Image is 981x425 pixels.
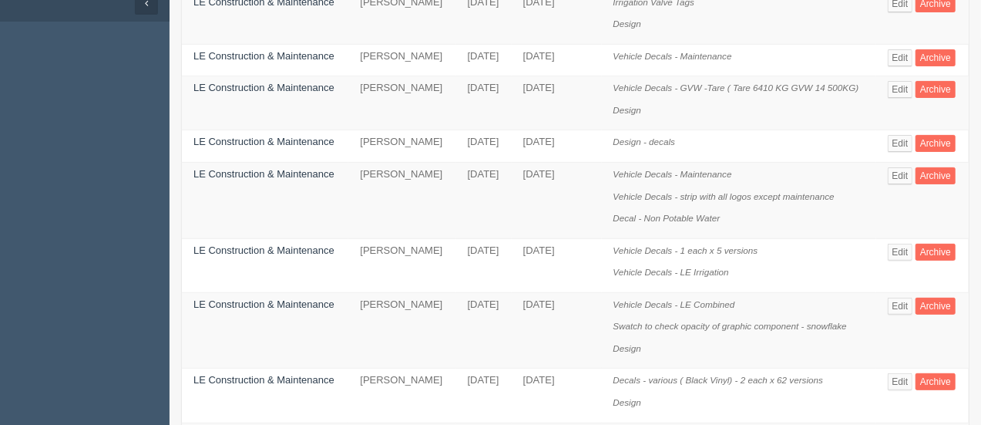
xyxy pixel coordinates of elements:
a: LE Construction & Maintenance [193,168,334,180]
a: Edit [888,167,913,184]
a: Archive [915,49,956,66]
td: [DATE] [512,76,602,130]
i: Vehicle Decals - Maintenance [613,169,732,179]
i: Design [613,19,641,29]
a: Archive [915,244,956,261]
td: [DATE] [512,130,602,163]
a: LE Construction & Maintenance [193,374,334,386]
td: [DATE] [456,369,512,423]
td: [PERSON_NAME] [348,369,455,423]
a: Edit [888,81,913,98]
td: [DATE] [456,76,512,130]
td: [PERSON_NAME] [348,238,455,292]
i: Vehicle Decals - strip with all logos except maintenance [613,191,835,201]
td: [DATE] [512,44,602,76]
i: Vehicle Decals - Maintenance [613,51,732,61]
i: Design [613,105,641,115]
i: Decal - Non Potable Water [613,213,721,223]
td: [PERSON_NAME] [348,162,455,238]
td: [DATE] [512,369,602,423]
a: Archive [915,298,956,315]
td: [DATE] [512,292,602,369]
a: LE Construction & Maintenance [193,245,334,256]
a: Edit [888,373,913,390]
a: Archive [915,135,956,152]
a: Edit [888,49,913,66]
i: Vehicle Decals - LE Combined [613,299,735,309]
i: Vehicle Decals - GVW -Tare ( Tare 6410 KG GVW 14 500KG) [613,83,859,93]
td: [DATE] [456,44,512,76]
a: LE Construction & Maintenance [193,136,334,147]
a: Edit [888,135,913,152]
td: [DATE] [456,130,512,163]
i: Swatch to check opacity of graphic component - snowflake [613,321,847,331]
td: [PERSON_NAME] [348,44,455,76]
i: Design [613,397,641,407]
td: [DATE] [456,292,512,369]
a: Edit [888,244,913,261]
a: Edit [888,298,913,315]
i: Vehicle Decals - LE Irrigation [613,267,729,277]
td: [DATE] [456,162,512,238]
td: [PERSON_NAME] [348,130,455,163]
a: LE Construction & Maintenance [193,299,334,310]
a: Archive [915,167,956,184]
i: Design - decals [613,137,676,147]
td: [DATE] [512,162,602,238]
td: [PERSON_NAME] [348,292,455,369]
td: [DATE] [456,238,512,292]
a: LE Construction & Maintenance [193,82,334,93]
i: Vehicle Decals - 1 each x 5 versions [613,245,758,255]
i: Design [613,343,641,353]
i: Decals - various ( Black Vinyl) - 2 each x 62 versions [613,375,824,385]
td: [DATE] [512,238,602,292]
a: LE Construction & Maintenance [193,50,334,62]
a: Archive [915,81,956,98]
a: Archive [915,373,956,390]
td: [PERSON_NAME] [348,76,455,130]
